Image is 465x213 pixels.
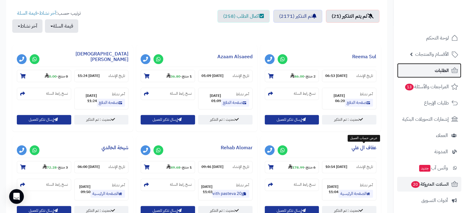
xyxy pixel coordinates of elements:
section: 1 منتج-36.80 [141,70,195,82]
small: نسخ رابط السلة [170,182,192,187]
section: نسخ رابط السلة [265,179,319,191]
strong: 2 منتج [306,74,316,79]
small: نسخ رابط السلة [46,182,68,187]
a: شيخة الخالدي [101,144,128,151]
strong: [DATE] 10:54 [325,164,347,169]
div: Open Intercom Messenger [9,189,24,204]
section: نسخ رابط السلة [17,179,71,191]
section: نسخ رابط السلة [17,88,71,100]
a: المدونة [397,144,461,159]
section: 3 منتج-72.28 [17,161,71,173]
small: - [288,164,316,170]
small: تاريخ الإنشاء [233,164,249,169]
strong: 46.00 [290,74,304,79]
small: آخر نشاط [360,91,373,97]
span: 20 [411,181,420,188]
strong: 3 منتج [58,165,68,170]
small: تاريخ الإنشاء [233,73,249,78]
a: Rehab Alomar [221,144,253,151]
a: قيمة السلة [17,10,37,17]
strong: 178.99 [288,165,304,170]
a: المراجعات والأسئلة13 [397,79,461,94]
section: 1 منتج-49.68 [141,161,195,173]
a: السلات المتروكة20 [397,177,461,192]
a: عفاف ال علي [352,144,376,151]
strong: 0.00 [45,74,57,79]
button: إرسال تذكير للعميل [265,115,319,124]
a: الصفحة الرئيسية [338,190,373,198]
strong: 1 منتج [182,165,192,170]
a: طلبات الإرجاع [397,96,461,110]
small: آخر نشاط [360,182,373,188]
a: تحديث : تم التذكير [74,115,129,124]
span: الأقسام والمنتجات [415,50,449,59]
span: العملاء [436,131,448,140]
strong: 49.68 [166,165,180,170]
a: تم التذكير (2171) [273,10,322,23]
small: تاريخ الإنشاء [356,164,373,169]
small: نسخ رابط السلة [294,182,316,187]
strong: [DATE] 06:20 [325,93,345,104]
strong: 36.80 [166,74,180,79]
strong: 0 منتج [58,74,68,79]
strong: [DATE] 11:03 [201,184,212,195]
small: آخر نشاط [112,91,125,97]
strong: [DATE] 11:24 [78,73,100,78]
a: إشعارات التحويلات البنكية [397,112,461,127]
a: وآتس آبجديد [397,161,461,175]
span: 13 [405,84,414,90]
section: 2 منتج-46.00 [265,70,319,82]
span: المدونة [434,147,448,156]
span: أدوات التسويق [421,196,448,205]
a: صفحة الدفع [97,99,125,107]
a: تحديث : تم التذكير [322,115,376,124]
img: logo-2.png [423,16,459,29]
strong: [DATE] 01:09 [201,93,221,104]
small: - [290,73,316,79]
div: عرض حساب العميل [348,135,380,142]
button: إرسال تذكير للعميل [17,115,71,124]
a: gluten free strawberry jelly with pasteva 20g [212,190,249,198]
a: صفحة الدفع [221,99,249,107]
a: صفحة الدفع [345,99,373,107]
section: نسخ رابط السلة [265,88,319,100]
strong: [DATE] 11:04 [325,184,338,195]
span: المراجعات والأسئلة [404,82,449,91]
small: - [42,164,68,170]
strong: [DATE] 11:24 [78,93,97,104]
button: إرسال تذكير للعميل [141,115,195,124]
span: الطلبات [435,66,449,75]
span: السلات المتروكة [411,180,449,188]
strong: [DATE] 06:13 [325,73,347,78]
a: تحديث : تم التذكير [198,115,253,124]
span: جديد [419,165,430,172]
small: آخر نشاط [112,182,125,188]
section: نسخ رابط السلة [141,179,195,191]
a: الصفحة الرئيسية [90,190,125,198]
strong: 72.28 [42,165,57,170]
a: آخر نشاط [39,10,56,17]
section: 6 منتج-178.99 [265,161,319,173]
ul: ترتيب حسب: - [12,10,81,33]
strong: 6 منتج [306,165,316,170]
a: اكمال الطلب (258) [217,10,270,23]
a: العملاء [397,128,461,143]
a: الطلبات [397,63,461,78]
strong: [DATE] 09:50 [78,184,91,195]
small: نسخ رابط السلة [46,91,68,96]
small: - [45,73,68,79]
small: نسخ رابط السلة [170,91,192,96]
a: [DEMOGRAPHIC_DATA][PERSON_NAME] [76,50,128,63]
a: Azaam Alsaeed [217,53,253,60]
span: وآتس آب [419,164,448,172]
a: أدوات التسويق [397,193,461,208]
strong: [DATE] 09:46 [201,164,223,169]
a: لم يتم التذكير (21) [326,10,379,23]
span: إشعارات التحويلات البنكية [402,115,449,124]
small: تاريخ الإنشاء [109,73,125,78]
strong: 1 منتج [182,74,192,79]
section: 0 منتج-0.00 [17,70,71,82]
small: آخر نشاط [236,91,249,97]
span: طلبات الإرجاع [424,99,449,107]
small: - [166,164,192,170]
